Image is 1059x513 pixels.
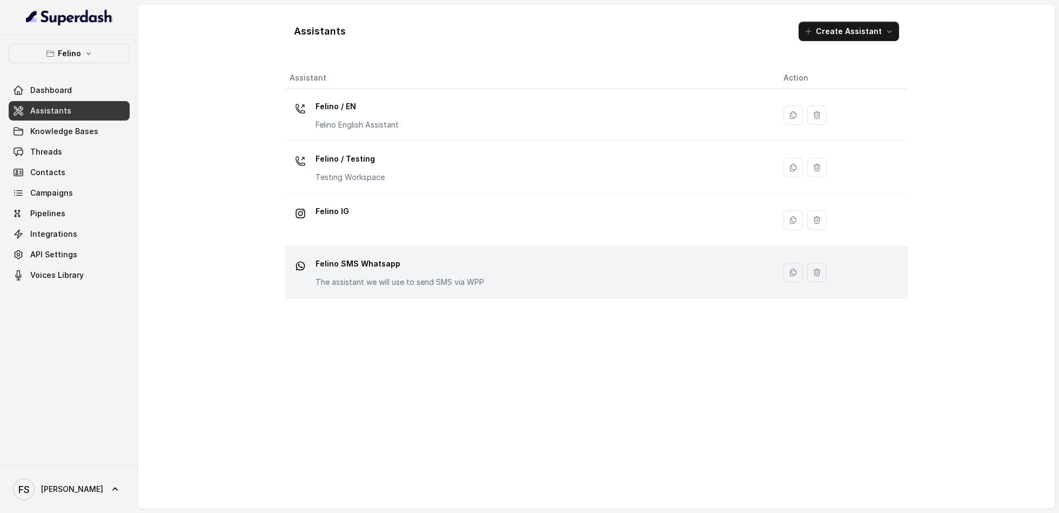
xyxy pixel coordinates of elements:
[18,484,30,495] text: FS
[9,81,130,100] a: Dashboard
[9,44,130,63] button: Felino
[30,167,65,178] span: Contacts
[30,146,62,157] span: Threads
[316,203,349,220] p: Felino IG
[316,277,484,288] p: The assistant we will use to send SMS via WPP
[9,204,130,223] a: Pipelines
[316,172,385,183] p: Testing Workspace
[9,183,130,203] a: Campaigns
[316,255,484,272] p: Felino SMS Whatsapp
[9,122,130,141] a: Knowledge Bases
[799,22,899,41] button: Create Assistant
[9,101,130,121] a: Assistants
[316,119,399,130] p: Felino English Assistant
[316,150,385,168] p: Felino / Testing
[30,229,77,239] span: Integrations
[294,23,346,40] h1: Assistants
[9,245,130,264] a: API Settings
[316,98,399,115] p: Felino / EN
[30,270,84,281] span: Voices Library
[9,474,130,504] a: [PERSON_NAME]
[9,224,130,244] a: Integrations
[41,484,103,495] span: [PERSON_NAME]
[9,142,130,162] a: Threads
[30,126,98,137] span: Knowledge Bases
[30,208,65,219] span: Pipelines
[285,67,775,89] th: Assistant
[26,9,113,26] img: light.svg
[30,188,73,198] span: Campaigns
[30,249,77,260] span: API Settings
[9,265,130,285] a: Voices Library
[30,85,72,96] span: Dashboard
[30,105,71,116] span: Assistants
[775,67,908,89] th: Action
[58,47,81,60] p: Felino
[9,163,130,182] a: Contacts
